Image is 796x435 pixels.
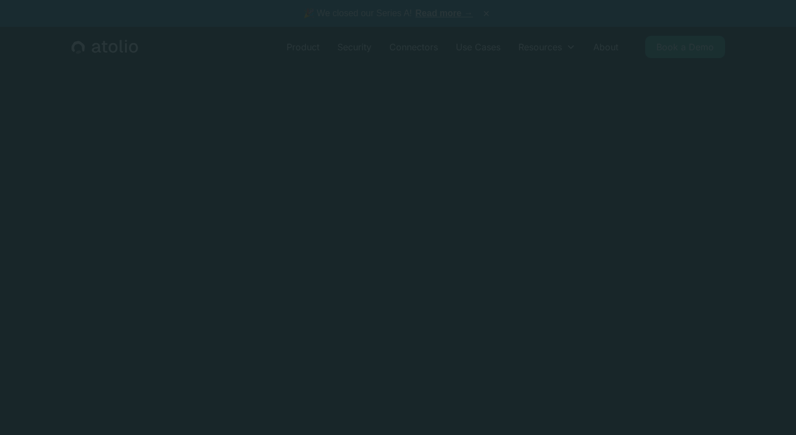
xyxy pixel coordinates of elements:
div: Resources [518,40,562,54]
a: home [72,40,138,54]
span: 🎉 We closed our Series A! [303,7,473,20]
a: Read more → [416,8,473,18]
a: Book a Demo [645,36,725,58]
a: Product [278,36,328,58]
a: About [584,36,627,58]
a: Connectors [380,36,447,58]
div: Resources [509,36,584,58]
a: Use Cases [447,36,509,58]
a: Security [328,36,380,58]
button: × [480,7,493,20]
